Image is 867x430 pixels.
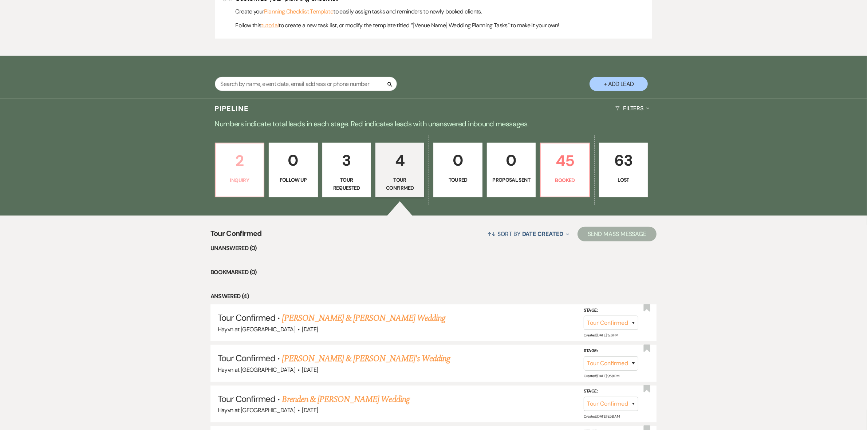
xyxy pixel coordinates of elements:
[215,143,264,197] a: 2Inquiry
[218,352,276,364] span: Tour Confirmed
[218,393,276,405] span: Tour Confirmed
[612,99,652,118] button: Filters
[210,292,657,301] li: Answered (4)
[218,326,295,333] span: Hayvn at [GEOGRAPHIC_DATA]
[282,352,450,365] a: [PERSON_NAME] & [PERSON_NAME]'s Wedding
[487,230,496,238] span: ↑↓
[273,148,313,173] p: 0
[584,387,638,395] label: Stage:
[380,176,419,192] p: Tour Confirmed
[236,21,648,30] p: Follow this to create a new task list, or modify the template titled “[Venue Name] Wedding Planni...
[282,393,410,406] a: Brenden & [PERSON_NAME] Wedding
[584,307,638,315] label: Stage:
[487,143,536,197] a: 0Proposal Sent
[590,77,648,91] button: + Add Lead
[584,347,638,355] label: Stage:
[380,148,419,173] p: 4
[264,7,334,16] a: Planning Checklist Template
[210,268,657,277] li: Bookmarked (0)
[218,406,295,414] span: Hayvn at [GEOGRAPHIC_DATA]
[492,176,531,184] p: Proposal Sent
[302,366,318,374] span: [DATE]
[578,227,657,241] button: Send Mass Message
[522,230,563,238] span: Date Created
[540,143,590,197] a: 45Booked
[327,176,366,192] p: Tour Requested
[210,228,262,244] span: Tour Confirmed
[584,414,619,419] span: Created: [DATE] 8:58 AM
[545,176,584,184] p: Booked
[261,21,279,30] a: tutorial
[322,143,371,197] a: 3Tour Requested
[438,148,477,173] p: 0
[302,406,318,414] span: [DATE]
[172,118,696,130] p: Numbers indicate total leads in each stage. Red indicates leads with unanswered inbound messages.
[218,312,276,323] span: Tour Confirmed
[492,148,531,173] p: 0
[433,143,482,197] a: 0Toured
[282,312,445,325] a: [PERSON_NAME] & [PERSON_NAME] Wedding
[215,103,249,114] h3: Pipeline
[604,148,643,173] p: 63
[375,143,424,197] a: 4Tour Confirmed
[220,149,259,173] p: 2
[599,143,648,197] a: 63Lost
[584,333,618,338] span: Created: [DATE] 1:26 PM
[273,176,313,184] p: Follow Up
[438,176,477,184] p: Toured
[545,149,584,173] p: 45
[220,176,259,184] p: Inquiry
[218,366,295,374] span: Hayvn at [GEOGRAPHIC_DATA]
[215,77,397,91] input: Search by name, event date, email address or phone number
[210,244,657,253] li: Unanswered (0)
[302,326,318,333] span: [DATE]
[327,148,366,173] p: 3
[236,7,648,16] p: Create your to easily assign tasks and reminders to newly booked clients.
[584,373,619,378] span: Created: [DATE] 9:58 PM
[604,176,643,184] p: Lost
[269,143,318,197] a: 0Follow Up
[484,224,572,244] button: Sort By Date Created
